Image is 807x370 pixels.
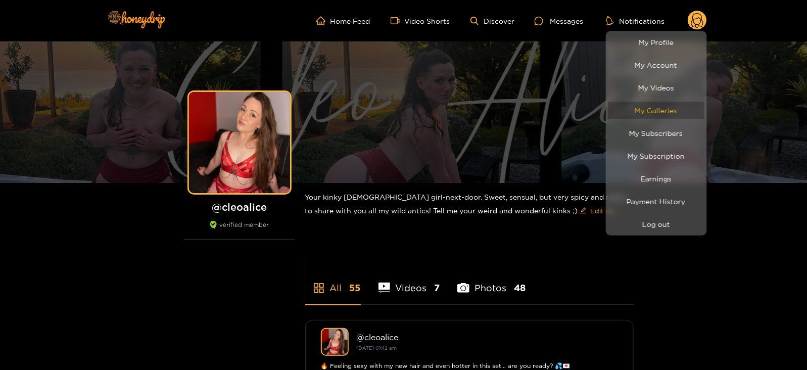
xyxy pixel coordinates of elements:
[608,170,704,188] a: Earnings
[608,147,704,165] a: My Subscription
[608,56,704,74] a: My Account
[608,33,704,51] a: My Profile
[608,124,704,142] a: My Subscribers
[608,215,704,233] button: Log out
[608,102,704,119] a: My Galleries
[608,79,704,97] a: My Videos
[608,193,704,210] a: Payment History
